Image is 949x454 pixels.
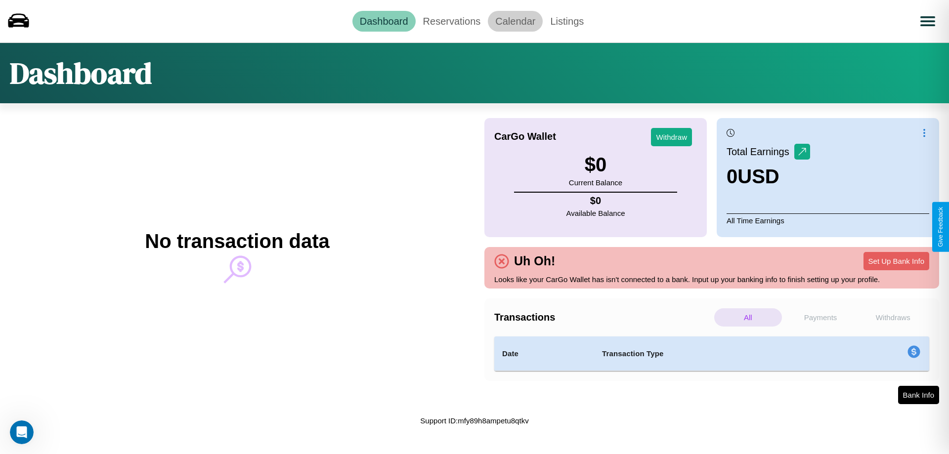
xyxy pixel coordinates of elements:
a: Listings [543,11,591,32]
h1: Dashboard [10,53,152,93]
p: All [714,308,782,327]
h3: $ 0 [569,154,622,176]
h4: Transaction Type [602,348,826,360]
button: Set Up Bank Info [863,252,929,270]
p: Support ID: mfy89h8ampetu8qtkv [420,414,528,427]
a: Dashboard [352,11,416,32]
h3: 0 USD [727,165,810,188]
h4: $ 0 [566,195,625,206]
h4: Transactions [494,312,712,323]
h4: Uh Oh! [509,254,560,268]
p: Total Earnings [727,143,794,161]
iframe: Intercom live chat [10,420,34,444]
p: Looks like your CarGo Wallet has isn't connected to a bank. Input up your banking info to finish ... [494,273,929,286]
h2: No transaction data [145,230,329,252]
p: Available Balance [566,206,625,220]
p: Withdraws [859,308,927,327]
button: Bank Info [898,386,939,404]
a: Reservations [416,11,488,32]
button: Open menu [914,7,942,35]
button: Withdraw [651,128,692,146]
table: simple table [494,336,929,371]
p: Current Balance [569,176,622,189]
a: Calendar [488,11,543,32]
h4: Date [502,348,586,360]
div: Give Feedback [937,207,944,247]
h4: CarGo Wallet [494,131,556,142]
p: Payments [787,308,855,327]
p: All Time Earnings [727,213,929,227]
